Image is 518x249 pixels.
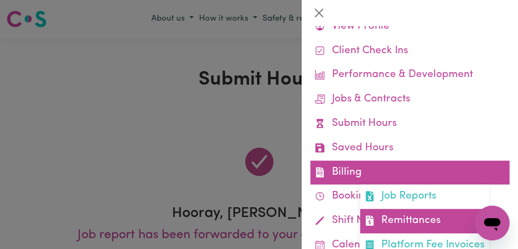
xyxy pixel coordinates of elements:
[310,87,509,112] a: Jobs & Contracts
[310,161,509,185] a: BillingJob ReportsRemittancesPlatform Fee Invoices
[310,184,509,209] a: Bookings
[310,15,509,39] a: View Profile
[360,184,489,209] a: Job Reports
[310,136,509,161] a: Saved Hours
[310,39,509,63] a: Client Check Ins
[475,206,509,240] iframe: Button to launch messaging window
[310,4,328,22] button: Close
[360,209,489,233] a: Remittances
[310,209,509,233] a: Shift Notes
[310,63,509,87] a: Performance & Development
[310,112,509,136] a: Submit Hours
